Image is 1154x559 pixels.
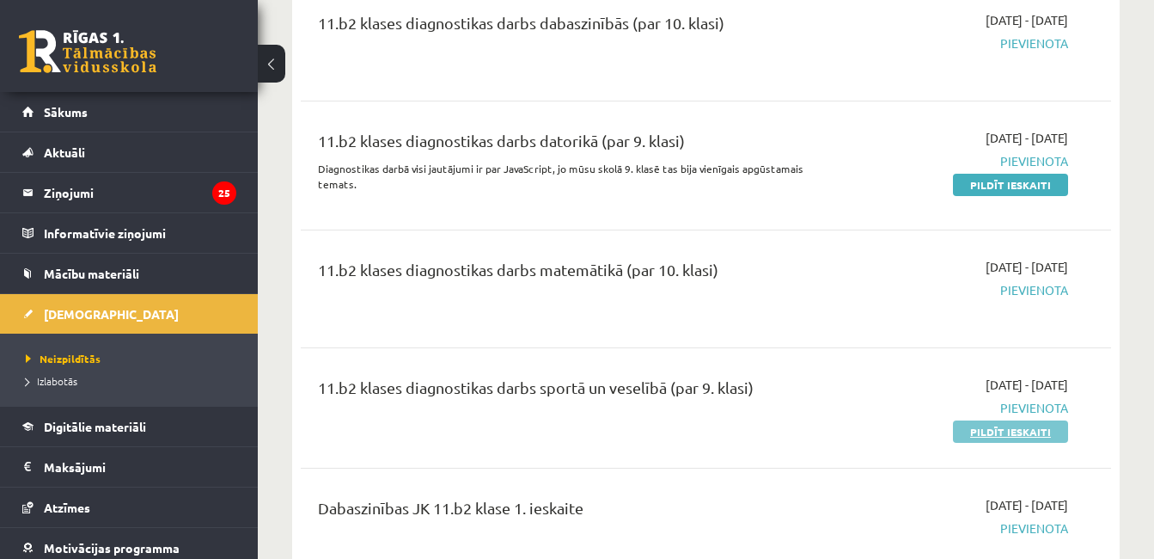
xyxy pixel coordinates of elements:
[26,373,241,389] a: Izlabotās
[44,144,85,160] span: Aktuāli
[212,181,236,205] i: 25
[26,351,241,366] a: Neizpildītās
[835,34,1068,52] span: Pievienota
[986,129,1068,147] span: [DATE] - [DATE]
[22,213,236,253] a: Informatīvie ziņojumi
[22,447,236,487] a: Maksājumi
[44,173,236,212] legend: Ziņojumi
[22,407,236,446] a: Digitālie materiāli
[26,352,101,365] span: Neizpildītās
[22,488,236,527] a: Atzīmes
[318,258,809,290] div: 11.b2 klases diagnostikas darbs matemātikā (par 10. klasi)
[22,173,236,212] a: Ziņojumi25
[986,376,1068,394] span: [DATE] - [DATE]
[835,399,1068,417] span: Pievienota
[318,129,809,161] div: 11.b2 klases diagnostikas darbs datorikā (par 9. klasi)
[986,496,1068,514] span: [DATE] - [DATE]
[986,11,1068,29] span: [DATE] - [DATE]
[44,306,179,322] span: [DEMOGRAPHIC_DATA]
[44,213,236,253] legend: Informatīvie ziņojumi
[22,294,236,334] a: [DEMOGRAPHIC_DATA]
[318,11,809,43] div: 11.b2 klases diagnostikas darbs dabaszinībās (par 10. klasi)
[318,161,809,192] p: Diagnostikas darbā visi jautājumi ir par JavaScript, jo mūsu skolā 9. klasē tas bija vienīgais ap...
[953,421,1068,443] a: Pildīt ieskaiti
[44,540,180,556] span: Motivācijas programma
[835,281,1068,299] span: Pievienota
[26,374,77,388] span: Izlabotās
[19,30,156,73] a: Rīgas 1. Tālmācības vidusskola
[44,266,139,281] span: Mācību materiāli
[22,254,236,293] a: Mācību materiāli
[22,132,236,172] a: Aktuāli
[318,496,809,528] div: Dabaszinības JK 11.b2 klase 1. ieskaite
[835,152,1068,170] span: Pievienota
[318,376,809,408] div: 11.b2 klases diagnostikas darbs sportā un veselībā (par 9. klasi)
[44,104,88,120] span: Sākums
[22,92,236,132] a: Sākums
[835,519,1068,537] span: Pievienota
[44,447,236,487] legend: Maksājumi
[986,258,1068,276] span: [DATE] - [DATE]
[953,174,1068,196] a: Pildīt ieskaiti
[44,419,146,434] span: Digitālie materiāli
[44,500,90,515] span: Atzīmes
